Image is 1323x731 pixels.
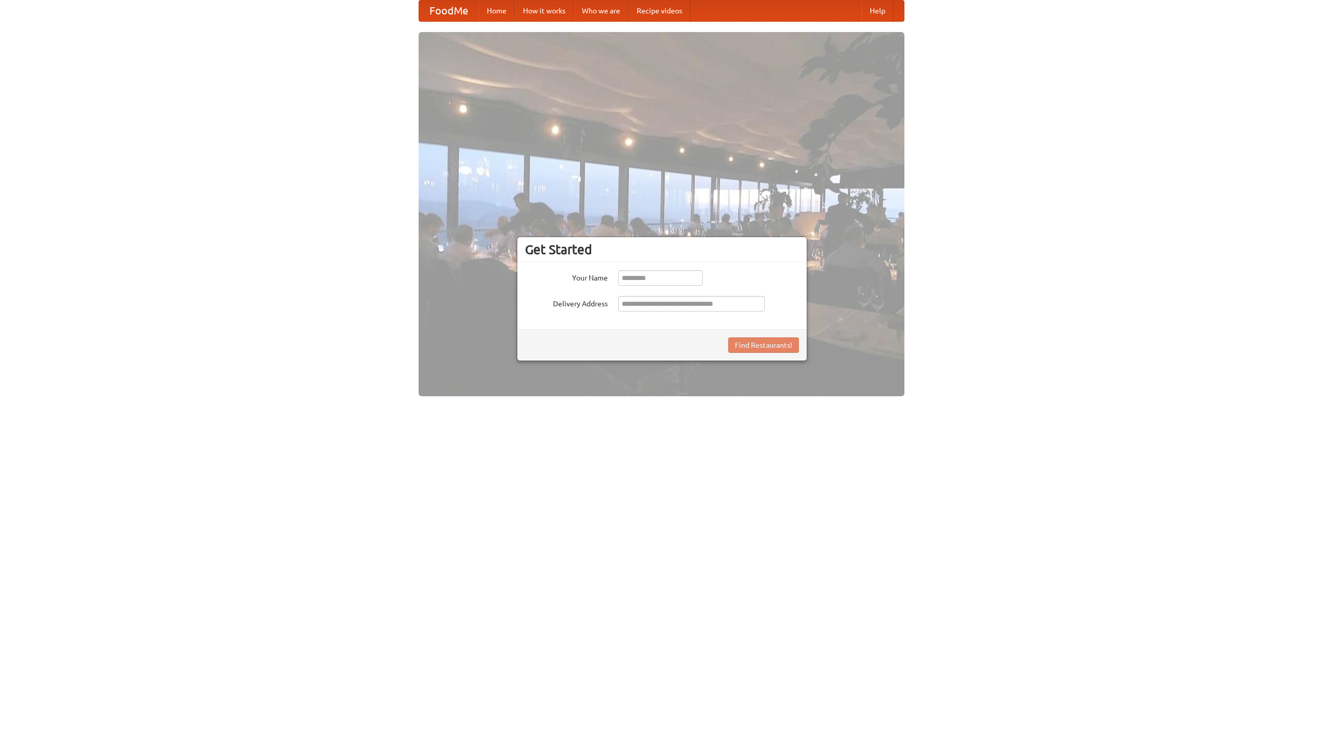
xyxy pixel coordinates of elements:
a: How it works [515,1,574,21]
a: Help [862,1,894,21]
a: FoodMe [419,1,479,21]
a: Who we are [574,1,628,21]
h3: Get Started [525,242,799,257]
a: Home [479,1,515,21]
label: Your Name [525,270,608,283]
button: Find Restaurants! [728,337,799,353]
label: Delivery Address [525,296,608,309]
a: Recipe videos [628,1,690,21]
